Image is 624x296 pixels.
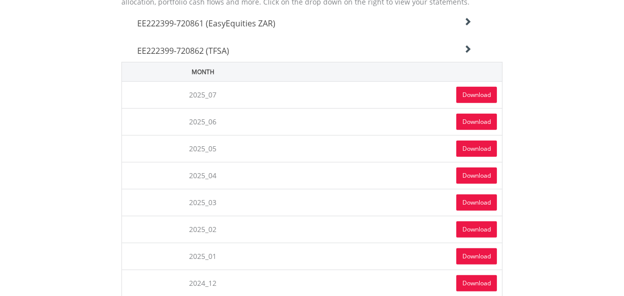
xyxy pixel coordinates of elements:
[137,18,275,29] span: EE222399-720861 (EasyEquities ZAR)
[456,114,497,130] a: Download
[456,194,497,211] a: Download
[137,45,229,56] span: EE222399-720862 (TFSA)
[122,108,284,135] td: 2025_06
[456,168,497,184] a: Download
[456,221,497,238] a: Download
[122,135,284,162] td: 2025_05
[456,275,497,291] a: Download
[122,62,284,81] th: Month
[456,248,497,265] a: Download
[122,189,284,216] td: 2025_03
[122,162,284,189] td: 2025_04
[122,243,284,270] td: 2025_01
[122,81,284,108] td: 2025_07
[456,87,497,103] a: Download
[122,216,284,243] td: 2025_02
[456,141,497,157] a: Download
